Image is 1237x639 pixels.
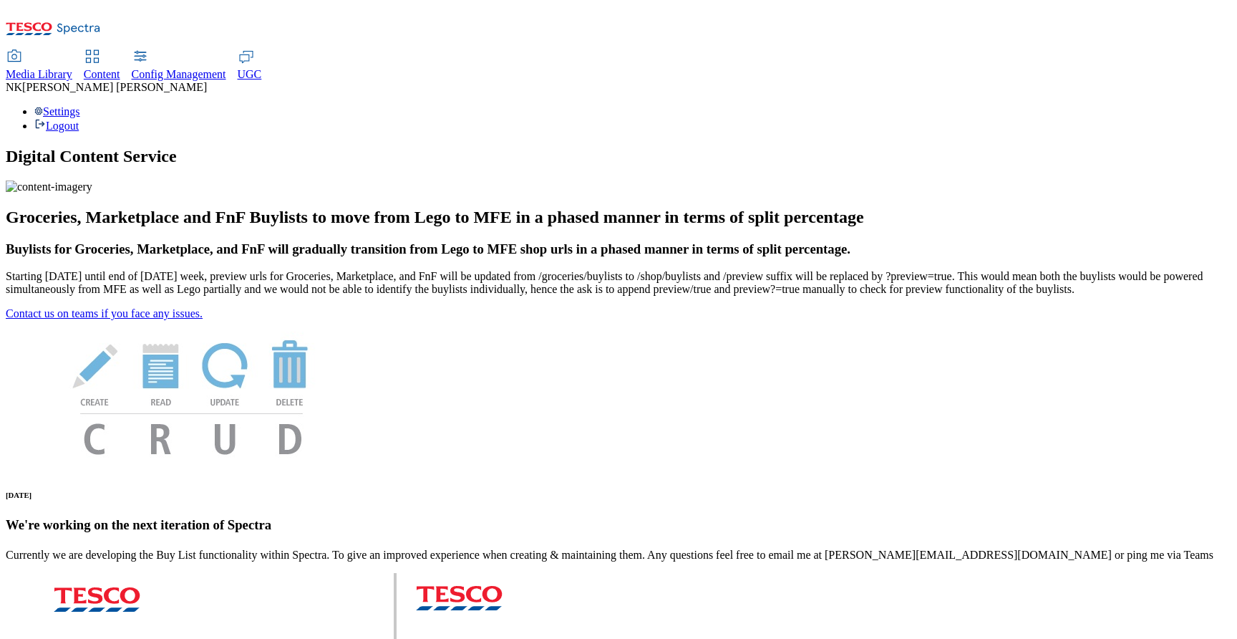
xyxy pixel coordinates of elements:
a: Media Library [6,51,72,81]
img: content-imagery [6,181,92,193]
img: News Image [6,320,378,470]
h6: [DATE] [6,491,1231,499]
a: Settings [34,105,80,117]
p: Currently we are developing the Buy List functionality within Spectra. To give an improved experi... [6,549,1231,562]
a: Logout [34,120,79,132]
a: Contact us on teams if you face any issues. [6,307,203,319]
span: [PERSON_NAME] [PERSON_NAME] [22,81,207,93]
a: UGC [238,51,262,81]
h3: We're working on the next iteration of Spectra [6,517,1231,533]
a: Config Management [132,51,226,81]
a: Content [84,51,120,81]
p: Starting [DATE] until end of [DATE] week, preview urls for Groceries, Marketplace, and FnF will b... [6,270,1231,296]
span: NK [6,81,22,93]
span: UGC [238,68,262,80]
span: Config Management [132,68,226,80]
span: Content [84,68,120,80]
h1: Digital Content Service [6,147,1231,166]
h2: Groceries, Marketplace and FnF Buylists to move from Lego to MFE in a phased manner in terms of s... [6,208,1231,227]
h3: Buylists for Groceries, Marketplace, and FnF will gradually transition from Lego to MFE shop urls... [6,241,1231,257]
span: Media Library [6,68,72,80]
